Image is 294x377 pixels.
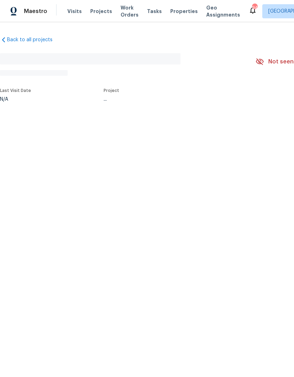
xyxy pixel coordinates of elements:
[121,4,139,18] span: Work Orders
[170,8,198,15] span: Properties
[67,8,82,15] span: Visits
[24,8,47,15] span: Maestro
[104,97,239,102] div: ...
[104,88,119,93] span: Project
[147,9,162,14] span: Tasks
[252,4,257,11] div: 94
[206,4,240,18] span: Geo Assignments
[90,8,112,15] span: Projects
